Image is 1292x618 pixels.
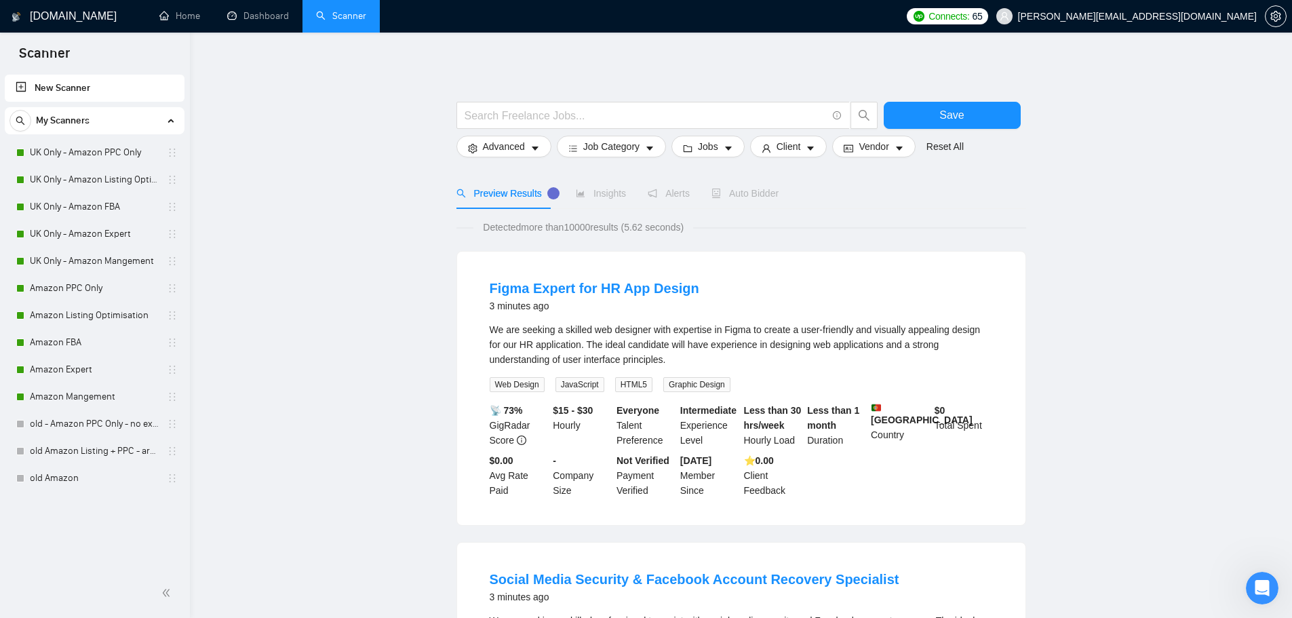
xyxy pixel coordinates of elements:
[614,453,678,498] div: Payment Verified
[648,188,690,199] span: Alerts
[30,139,159,166] a: UK Only - Amazon PPC Only
[1265,5,1287,27] button: setting
[648,189,657,198] span: notification
[5,75,184,102] li: New Scanner
[741,403,805,448] div: Hourly Load
[871,403,973,425] b: [GEOGRAPHIC_DATA]
[30,356,159,383] a: Amazon Expert
[615,377,652,392] span: HTML5
[698,139,718,154] span: Jobs
[456,189,466,198] span: search
[914,11,924,22] img: upwork-logo.png
[167,337,178,348] span: holder
[872,403,881,412] img: 🇵🇹
[30,248,159,275] a: UK Only - Amazon Mangement
[8,43,81,72] span: Scanner
[167,256,178,267] span: holder
[167,391,178,402] span: holder
[671,136,745,157] button: folderJobscaret-down
[167,229,178,239] span: holder
[30,302,159,329] a: Amazon Listing Optimisation
[645,143,654,153] span: caret-down
[468,143,477,153] span: setting
[487,403,551,448] div: GigRadar Score
[30,438,159,465] a: old Amazon Listing + PPC - archive
[550,453,614,498] div: Company Size
[12,6,21,28] img: logo
[614,403,678,448] div: Talent Preference
[490,589,899,605] div: 3 minutes ago
[553,405,593,416] b: $15 - $30
[663,377,730,392] span: Graphic Design
[741,453,805,498] div: Client Feedback
[487,453,551,498] div: Avg Rate Paid
[683,143,692,153] span: folder
[973,9,983,24] span: 65
[30,220,159,248] a: UK Only - Amazon Expert
[490,405,523,416] b: 📡 73%
[16,75,174,102] a: New Scanner
[227,10,289,22] a: dashboardDashboard
[490,281,699,296] a: Figma Expert for HR App Design
[762,143,771,153] span: user
[932,403,996,448] div: Total Spent
[851,109,877,121] span: search
[490,298,699,314] div: 3 minutes ago
[777,139,801,154] span: Client
[935,405,945,416] b: $ 0
[10,116,31,125] span: search
[895,143,904,153] span: caret-down
[5,107,184,492] li: My Scanners
[711,189,721,198] span: robot
[557,136,666,157] button: barsJob Categorycaret-down
[926,139,964,154] a: Reset All
[167,201,178,212] span: holder
[568,143,578,153] span: bars
[868,403,932,448] div: Country
[678,403,741,448] div: Experience Level
[583,139,640,154] span: Job Category
[530,143,540,153] span: caret-down
[490,455,513,466] b: $0.00
[30,329,159,356] a: Amazon FBA
[465,107,827,124] input: Search Freelance Jobs...
[1265,11,1287,22] a: setting
[30,410,159,438] a: old - Amazon PPC Only - no exclusions
[517,436,526,445] span: info-circle
[616,455,669,466] b: Not Verified
[550,403,614,448] div: Hourly
[616,405,659,416] b: Everyone
[483,139,525,154] span: Advanced
[490,322,993,367] div: We are seeking a skilled web designer with expertise in Figma to create a user-friendly and visua...
[161,586,175,600] span: double-left
[884,102,1021,129] button: Save
[555,377,604,392] span: JavaScript
[159,10,200,22] a: homeHome
[473,220,693,235] span: Detected more than 10000 results (5.62 seconds)
[36,107,90,134] span: My Scanners
[456,188,554,199] span: Preview Results
[167,446,178,457] span: holder
[744,455,774,466] b: ⭐️ 0.00
[30,166,159,193] a: UK Only - Amazon Listing Optimisation
[807,405,859,431] b: Less than 1 month
[939,107,964,123] span: Save
[859,139,888,154] span: Vendor
[167,473,178,484] span: holder
[844,143,853,153] span: idcard
[167,419,178,429] span: holder
[1246,572,1278,604] iframe: Intercom live chat
[456,136,551,157] button: settingAdvancedcaret-down
[576,188,626,199] span: Insights
[750,136,827,157] button: userClientcaret-down
[30,383,159,410] a: Amazon Mangement
[30,193,159,220] a: UK Only - Amazon FBA
[744,405,802,431] b: Less than 30 hrs/week
[490,377,545,392] span: Web Design
[928,9,969,24] span: Connects:
[167,283,178,294] span: holder
[9,110,31,132] button: search
[490,572,899,587] a: Social Media Security & Facebook Account Recovery Specialist
[680,455,711,466] b: [DATE]
[167,174,178,185] span: holder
